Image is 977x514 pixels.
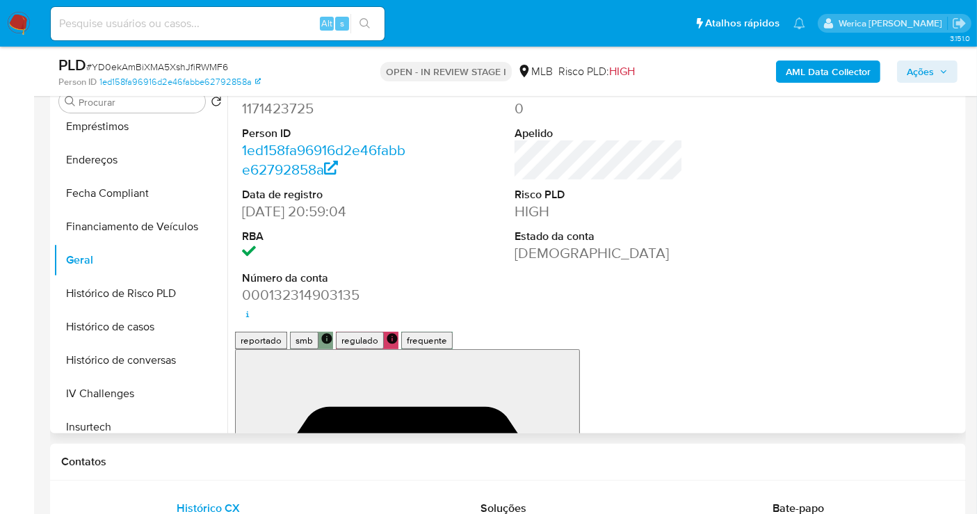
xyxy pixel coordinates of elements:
dd: [DEMOGRAPHIC_DATA] [515,243,683,263]
dt: Risco PLD [515,187,683,202]
button: Ações [897,61,958,83]
dd: 0 [515,99,683,118]
dd: 000132314903135 [242,285,410,305]
span: Alt [321,17,332,30]
dd: 1171423725 [242,99,410,118]
button: search-icon [350,14,379,33]
button: Procurar [65,96,76,107]
input: Pesquise usuários ou casos... [51,15,385,33]
span: HIGH [609,63,635,79]
button: Insurtech [54,410,227,444]
button: Geral [54,243,227,277]
button: AML Data Collector [776,61,880,83]
dd: HIGH [515,202,683,221]
button: Histórico de casos [54,310,227,344]
button: Empréstimos [54,110,227,143]
b: Person ID [58,76,97,88]
dt: Apelido [515,126,683,141]
div: MLB [517,64,553,79]
a: Sair [952,16,967,31]
button: reportado [239,320,289,326]
span: Atalhos rápidos [705,16,780,31]
a: Notificações [793,17,805,29]
b: AML Data Collector [786,61,871,83]
p: werica.jgaldencio@mercadolivre.com [839,17,947,30]
button: Financiamento de Veículos [54,210,227,243]
button: Histórico de conversas [54,344,227,377]
span: s [340,17,344,30]
button: frequente [418,320,467,326]
span: Ações [907,61,934,83]
a: 1ed158fa96916d2e46fabbe62792858a [99,76,261,88]
dt: Número da conta [242,271,410,286]
dt: Person ID [242,126,410,141]
span: # YD0ekAmBiXMA5XshJfiRWMF6 [86,60,228,74]
button: Histórico de Risco PLD [54,277,227,310]
a: 1ed158fa96916d2e46fabbe62792858a [242,140,405,179]
p: OPEN - IN REVIEW STAGE I [380,62,512,81]
button: smb [301,320,318,326]
button: Fecha Compliant [54,177,227,210]
button: Endereços [54,143,227,177]
button: regulado [346,320,391,326]
button: IV Challenges [54,377,227,410]
dd: [DATE] 20:59:04 [242,202,410,221]
b: PLD [58,54,86,76]
span: Risco PLD: [558,64,635,79]
input: Procurar [79,96,200,109]
span: 3.151.0 [950,33,970,44]
button: Retornar ao pedido padrão [211,96,222,111]
dt: RBA [242,229,410,244]
dt: Data de registro [242,187,410,202]
dt: Estado da conta [515,229,683,244]
h1: Contatos [61,455,955,469]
